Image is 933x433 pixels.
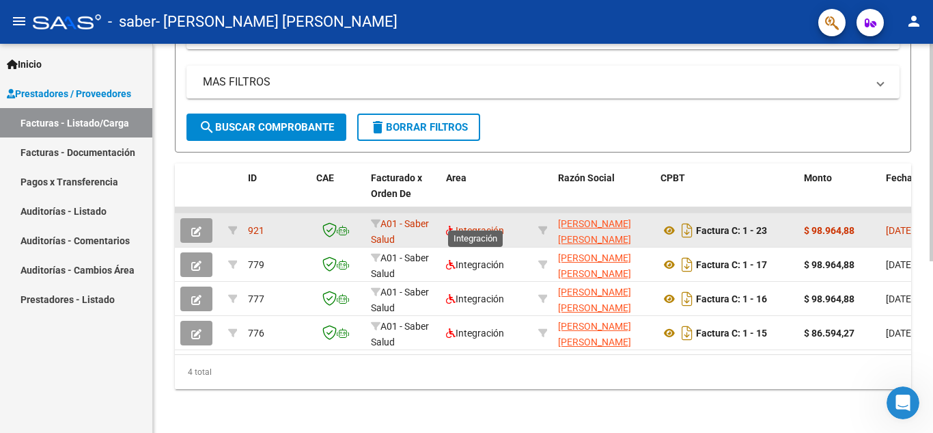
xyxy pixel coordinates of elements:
[446,172,466,183] span: Area
[371,287,429,313] span: A01 - Saber Salud
[678,254,696,276] i: Descargar documento
[441,163,533,224] datatable-header-cell: Area
[558,216,650,245] div: 23330177314
[446,259,504,270] span: Integración
[7,86,131,101] span: Prestadores / Proveedores
[7,57,42,72] span: Inicio
[804,225,854,236] strong: $ 98.964,88
[886,293,914,304] span: [DATE]
[696,328,767,339] strong: Factura C: 1 - 15
[371,321,429,347] span: A01 - Saber Salud
[242,163,311,224] datatable-header-cell: ID
[558,250,650,279] div: 23330177314
[248,259,264,270] span: 779
[365,163,441,224] datatable-header-cell: Facturado x Orden De
[886,259,914,270] span: [DATE]
[678,322,696,344] i: Descargar documento
[199,119,215,135] mat-icon: search
[558,218,631,245] span: [PERSON_NAME] [PERSON_NAME]
[558,287,631,313] span: [PERSON_NAME] [PERSON_NAME]
[248,172,257,183] span: ID
[248,225,264,236] span: 921
[804,172,832,183] span: Monto
[446,293,504,304] span: Integración
[804,259,854,270] strong: $ 98.964,88
[248,328,264,339] span: 776
[370,119,386,135] mat-icon: delete
[798,163,880,224] datatable-header-cell: Monto
[678,220,696,241] i: Descargar documento
[357,114,480,141] button: Borrar Filtros
[558,252,631,279] span: [PERSON_NAME] [PERSON_NAME]
[311,163,365,224] datatable-header-cell: CAE
[156,7,398,37] span: - [PERSON_NAME] [PERSON_NAME]
[371,218,429,245] span: A01 - Saber Salud
[655,163,798,224] datatable-header-cell: CPBT
[553,163,655,224] datatable-header-cell: Razón Social
[558,319,650,347] div: 23330177314
[660,172,685,183] span: CPBT
[203,75,867,90] mat-panel-title: MAS FILTROS
[370,121,468,133] span: Borrar Filtros
[678,288,696,310] i: Descargar documento
[446,328,504,339] span: Integración
[175,355,911,389] div: 4 total
[696,225,767,236] strong: Factura C: 1 - 23
[446,225,504,236] span: Integración
[371,172,422,199] span: Facturado x Orden De
[887,386,919,419] iframe: Intercom live chat
[558,321,631,347] span: [PERSON_NAME] [PERSON_NAME]
[558,285,650,313] div: 23330177314
[108,7,156,37] span: - saber
[186,66,900,99] mat-expansion-panel-header: MAS FILTROS
[906,13,922,29] mat-icon: person
[886,225,914,236] span: [DATE]
[558,172,615,183] span: Razón Social
[371,252,429,279] span: A01 - Saber Salud
[886,328,914,339] span: [DATE]
[316,172,334,183] span: CAE
[696,293,767,304] strong: Factura C: 1 - 16
[804,293,854,304] strong: $ 98.964,88
[804,328,854,339] strong: $ 86.594,27
[11,13,27,29] mat-icon: menu
[199,121,334,133] span: Buscar Comprobante
[696,259,767,270] strong: Factura C: 1 - 17
[186,114,346,141] button: Buscar Comprobante
[248,293,264,304] span: 777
